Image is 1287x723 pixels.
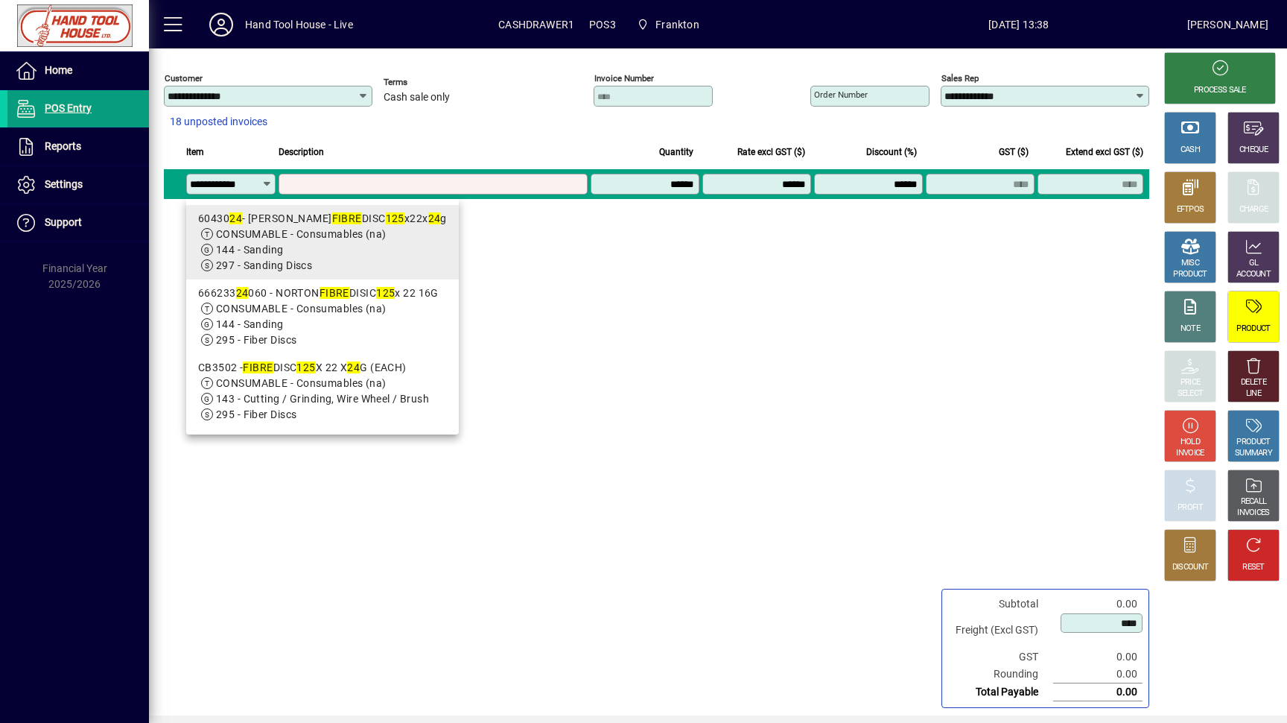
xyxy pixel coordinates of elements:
div: CB3502 - DISC X 22 X G (EACH) [198,360,447,376]
span: 18 unposted invoices [170,114,267,130]
div: MISC [1181,258,1199,269]
td: Subtotal [948,596,1053,613]
span: Frankton [655,13,699,37]
span: Reports [45,140,81,152]
div: NOTE [1180,323,1200,335]
span: 143 - Cutting / Grinding, Wire Wheel / Brush [216,393,429,405]
div: PROCESS SALE [1194,85,1246,96]
mat-label: Customer [165,73,203,83]
em: 125 [386,212,404,224]
span: Item [186,144,204,160]
div: CHARGE [1239,204,1268,215]
div: PRODUCT [1236,437,1270,448]
mat-option: 6043024 - NORTON FIBRE DISC 125x22x24g [186,205,459,280]
div: RECALL [1241,496,1267,508]
div: GL [1249,258,1259,269]
span: 144 - Sanding [216,244,284,256]
span: Terms [384,78,473,87]
em: 24 [236,287,249,299]
td: 0.00 [1053,683,1143,701]
span: 297 - Sanding Discs [216,259,312,271]
a: Support [7,204,149,241]
a: Home [7,52,149,89]
span: 144 - Sanding [216,318,284,330]
span: CONSUMABLE - Consumables (na) [216,228,387,240]
div: [PERSON_NAME] [1187,13,1268,37]
span: Home [45,64,72,76]
em: 125 [376,287,395,299]
div: SELECT [1178,388,1204,400]
em: FIBRE [332,212,362,224]
mat-option: CB3502 - FIBRE DISC 125 X 22 X 24G (EACH) [186,354,459,429]
mat-label: Order number [814,89,868,100]
td: 0.00 [1053,648,1143,666]
span: Quantity [659,144,693,160]
span: CASHDRAWER1 [498,13,574,37]
span: Discount (%) [866,144,917,160]
button: 18 unposted invoices [164,109,273,136]
div: HOLD [1180,437,1200,448]
em: FIBRE [320,287,349,299]
div: LINE [1246,388,1261,400]
div: 60430 - [PERSON_NAME] DISC x22x g [198,211,447,227]
div: RESET [1242,562,1265,573]
button: Profile [197,11,245,38]
div: INVOICES [1237,508,1269,519]
div: PRICE [1180,377,1201,388]
td: Total Payable [948,683,1053,701]
a: Reports [7,128,149,165]
em: 125 [296,361,315,373]
td: Rounding [948,666,1053,683]
div: EFTPOS [1177,204,1204,215]
div: PROFIT [1178,502,1203,514]
td: 0.00 [1053,666,1143,683]
span: GST ($) [999,144,1029,160]
div: DELETE [1241,377,1266,388]
div: Hand Tool House - Live [245,13,353,37]
div: PRODUCT [1173,269,1207,280]
div: ACCOUNT [1236,269,1271,280]
div: CHEQUE [1239,145,1268,156]
em: 24 [428,212,441,224]
mat-label: Invoice number [594,73,654,83]
mat-label: Sales rep [941,73,979,83]
em: 24 [229,212,242,224]
div: PRODUCT [1236,323,1270,335]
span: POS3 [589,13,616,37]
span: Cash sale only [384,92,450,104]
span: 295 - Fiber Discs [216,334,296,346]
mat-option: 66623324060 - NORTON FIBRE DISIC 125 x 22 16G [186,280,459,354]
span: [DATE] 13:38 [851,13,1187,37]
span: Support [45,216,82,228]
em: FIBRE [243,361,273,373]
span: Description [279,144,324,160]
div: SUMMARY [1235,448,1272,459]
div: INVOICE [1176,448,1204,459]
div: DISCOUNT [1172,562,1208,573]
span: POS Entry [45,102,92,114]
div: 666233 060 - NORTON DISIC x 22 16G [198,285,447,301]
span: CONSUMABLE - Consumables (na) [216,377,387,389]
em: 24 [347,361,360,373]
div: CASH [1180,145,1200,156]
span: CONSUMABLE - Consumables (na) [216,303,387,315]
span: Frankton [631,11,705,38]
span: Rate excl GST ($) [737,144,805,160]
span: 295 - Fiber Discs [216,408,296,420]
span: Settings [45,178,83,190]
td: GST [948,648,1053,666]
td: Freight (Excl GST) [948,613,1053,648]
td: 0.00 [1053,596,1143,613]
span: Extend excl GST ($) [1066,144,1143,160]
a: Settings [7,166,149,203]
